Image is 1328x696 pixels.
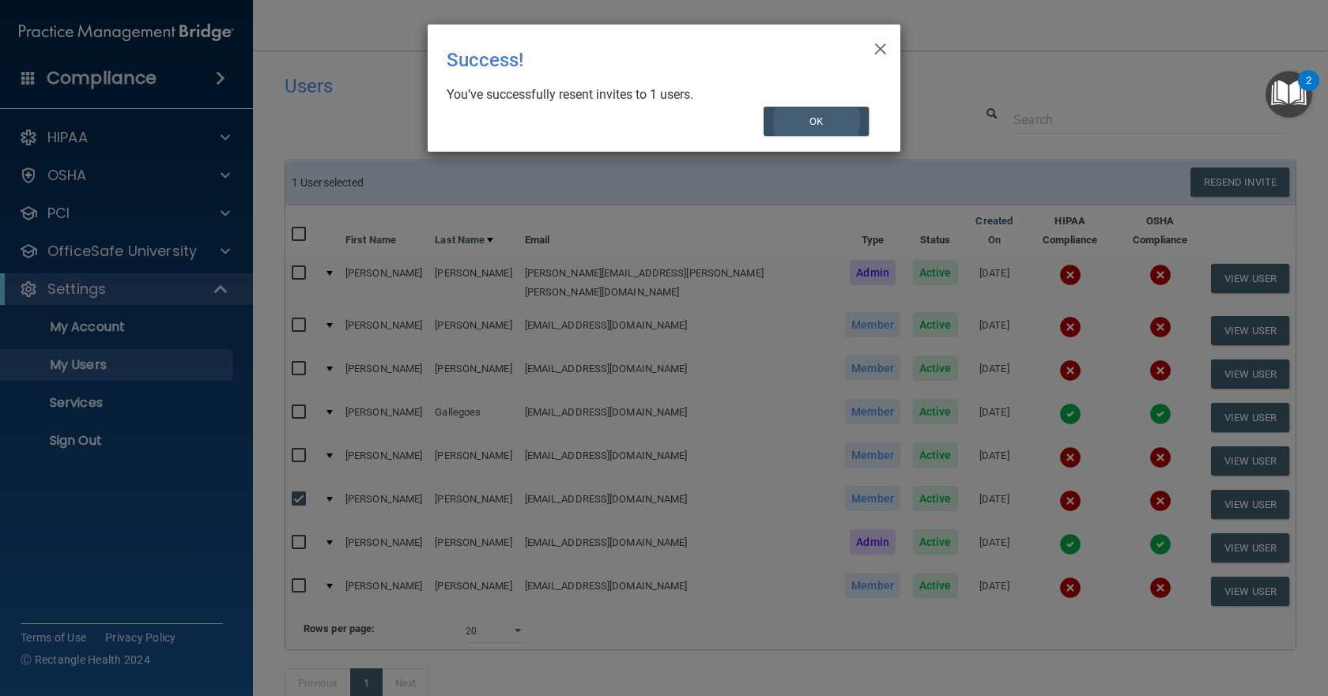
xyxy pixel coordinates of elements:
[873,31,888,62] span: ×
[447,86,869,103] div: You’ve successfully resent invites to 1 users.
[1266,71,1312,118] button: Open Resource Center, 2 new notifications
[447,37,817,83] div: Success!
[764,107,870,136] button: OK
[1306,81,1311,101] div: 2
